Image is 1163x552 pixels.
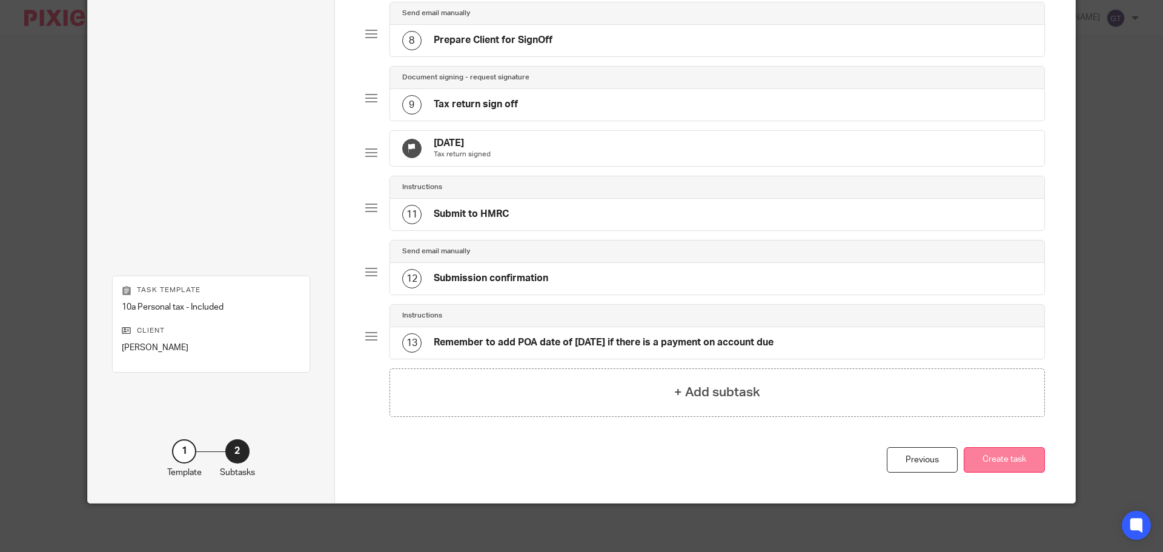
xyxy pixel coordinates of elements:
[225,439,250,464] div: 2
[167,467,202,479] p: Template
[887,447,958,473] div: Previous
[172,439,196,464] div: 1
[402,311,442,321] h4: Instructions
[434,272,548,285] h4: Submission confirmation
[434,98,518,111] h4: Tax return sign off
[402,182,442,192] h4: Instructions
[402,269,422,288] div: 12
[434,336,774,349] h4: Remember to add POA date of [DATE] if there is a payment on account due
[674,383,760,402] h4: + Add subtask
[402,247,470,256] h4: Send email manually
[402,205,422,224] div: 11
[434,208,509,221] h4: Submit to HMRC
[402,73,529,82] h4: Document signing - request signature
[122,342,300,354] p: [PERSON_NAME]
[402,333,422,353] div: 13
[434,34,552,47] h4: Prepare Client for SignOff
[964,447,1045,473] button: Create task
[402,31,422,50] div: 8
[402,8,470,18] h4: Send email manually
[434,137,491,150] h4: [DATE]
[434,150,491,159] p: Tax return signed
[220,467,255,479] p: Subtasks
[122,285,300,295] p: Task template
[402,95,422,115] div: 9
[122,326,300,336] p: Client
[122,301,300,313] p: 10a Personal tax - Included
